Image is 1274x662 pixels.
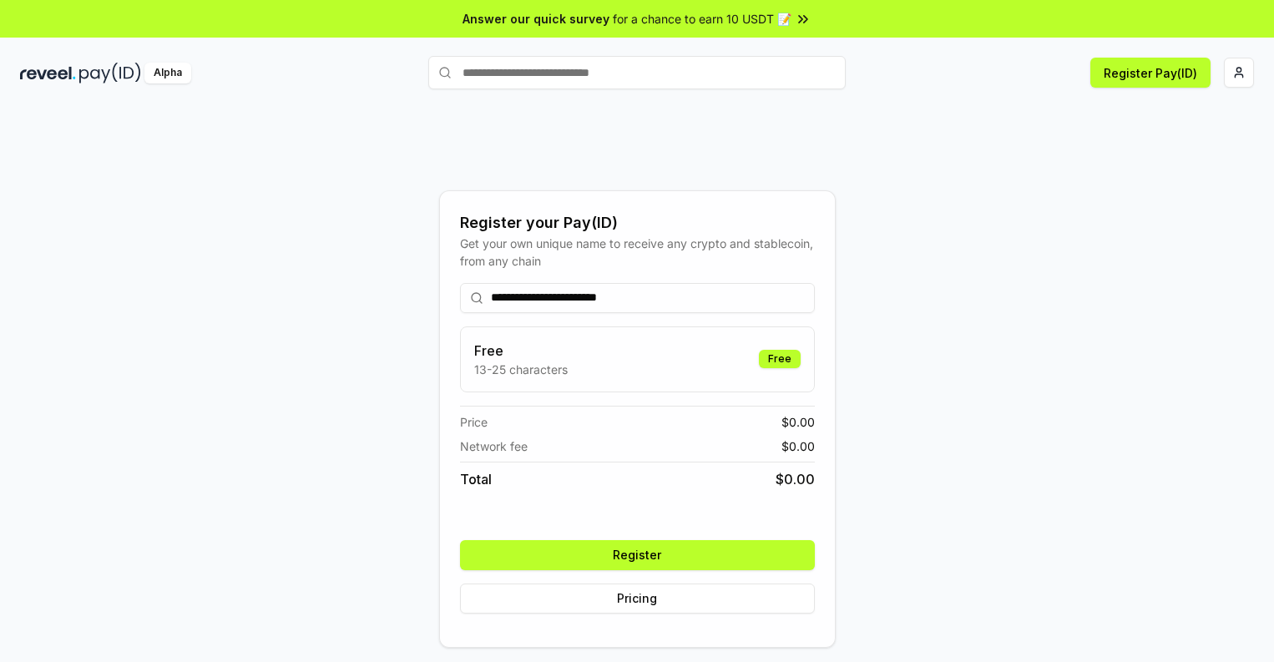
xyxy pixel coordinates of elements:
[781,413,815,431] span: $ 0.00
[781,437,815,455] span: $ 0.00
[463,10,609,28] span: Answer our quick survey
[759,350,801,368] div: Free
[20,63,76,83] img: reveel_dark
[460,211,815,235] div: Register your Pay(ID)
[776,469,815,489] span: $ 0.00
[460,235,815,270] div: Get your own unique name to receive any crypto and stablecoin, from any chain
[474,341,568,361] h3: Free
[460,413,488,431] span: Price
[474,361,568,378] p: 13-25 characters
[460,437,528,455] span: Network fee
[79,63,141,83] img: pay_id
[460,469,492,489] span: Total
[1090,58,1211,88] button: Register Pay(ID)
[460,540,815,570] button: Register
[460,584,815,614] button: Pricing
[144,63,191,83] div: Alpha
[613,10,791,28] span: for a chance to earn 10 USDT 📝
